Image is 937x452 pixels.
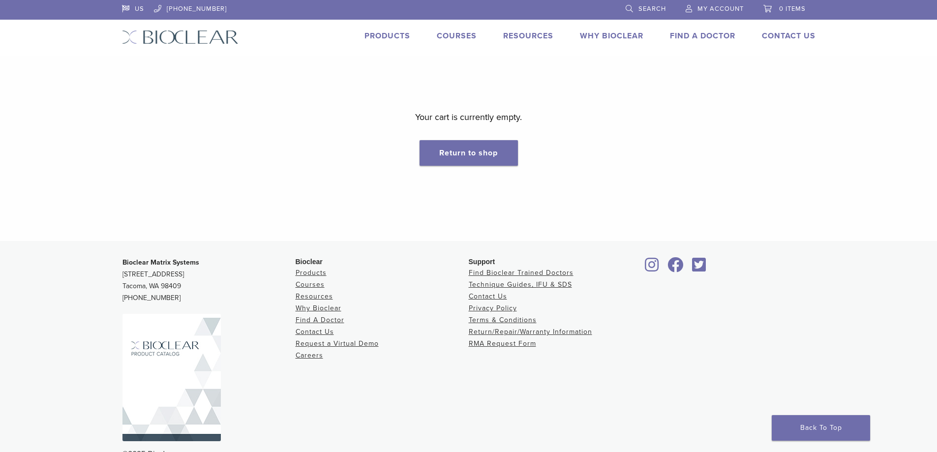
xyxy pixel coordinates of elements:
a: Return to shop [420,140,518,166]
a: Find A Doctor [670,31,735,41]
a: Contact Us [469,292,507,301]
span: Support [469,258,495,266]
img: Bioclear [122,30,239,44]
strong: Bioclear Matrix Systems [122,258,199,267]
a: Find Bioclear Trained Doctors [469,269,574,277]
span: Search [638,5,666,13]
span: My Account [697,5,744,13]
a: Courses [437,31,477,41]
a: Why Bioclear [296,304,341,312]
p: [STREET_ADDRESS] Tacoma, WA 98409 [PHONE_NUMBER] [122,257,296,304]
a: Resources [503,31,553,41]
span: Bioclear [296,258,323,266]
a: Contact Us [762,31,816,41]
a: Return/Repair/Warranty Information [469,328,592,336]
a: Bioclear [665,263,687,273]
a: Courses [296,280,325,289]
a: Products [296,269,327,277]
a: Bioclear [689,263,710,273]
a: RMA Request Form [469,339,536,348]
a: Careers [296,351,323,360]
a: Technique Guides, IFU & SDS [469,280,572,289]
a: Contact Us [296,328,334,336]
a: Why Bioclear [580,31,643,41]
a: Terms & Conditions [469,316,537,324]
p: Your cart is currently empty. [415,110,522,124]
a: Find A Doctor [296,316,344,324]
img: Bioclear [122,314,221,441]
a: Bioclear [642,263,663,273]
span: 0 items [779,5,806,13]
a: Back To Top [772,415,870,441]
a: Request a Virtual Demo [296,339,379,348]
a: Resources [296,292,333,301]
a: Products [364,31,410,41]
a: Privacy Policy [469,304,517,312]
